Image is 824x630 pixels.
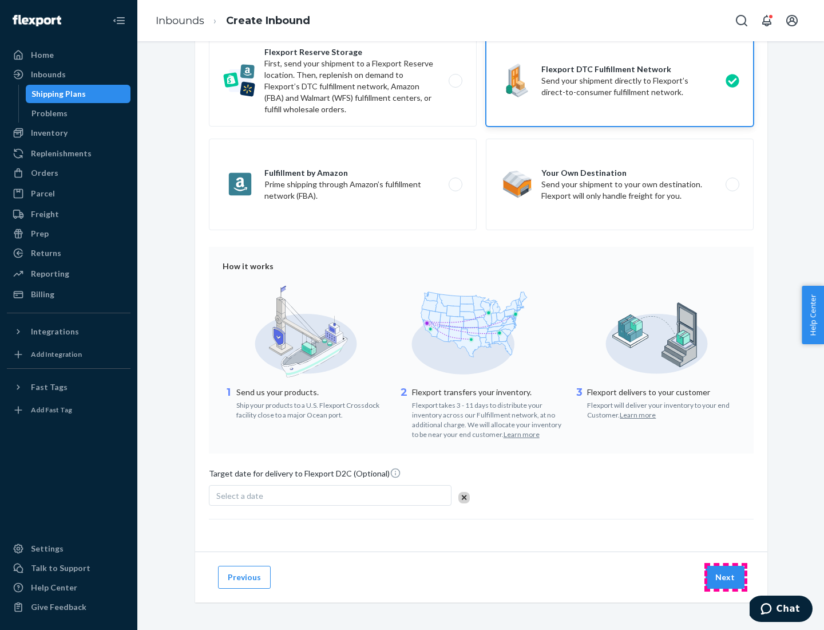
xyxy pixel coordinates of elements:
[31,543,64,554] div: Settings
[7,559,130,577] button: Talk to Support
[236,398,389,420] div: Ship your products to a U.S. Flexport Crossdock facility close to a major Ocean port.
[7,164,130,182] a: Orders
[412,398,565,440] div: Flexport takes 3 - 11 days to distribute your inventory across our Fulfillment network, at no add...
[802,286,824,344] button: Help Center
[223,385,234,420] div: 1
[7,598,130,616] button: Give Feedback
[7,285,130,304] a: Billing
[31,601,86,613] div: Give Feedback
[31,326,79,337] div: Integrations
[7,244,130,262] a: Returns
[7,65,130,84] a: Inbounds
[31,88,86,100] div: Shipping Plans
[209,467,401,484] span: Target date for delivery to Flexport D2C (Optional)
[31,208,59,220] div: Freight
[31,188,55,199] div: Parcel
[781,9,803,32] button: Open account menu
[31,69,66,80] div: Inbounds
[156,14,204,27] a: Inbounds
[587,398,740,420] div: Flexport will deliver your inventory to your end Customer.
[7,144,130,163] a: Replenishments
[7,345,130,364] a: Add Integration
[412,387,565,398] p: Flexport transfers your inventory.
[31,167,58,179] div: Orders
[31,268,69,279] div: Reporting
[31,381,68,393] div: Fast Tags
[226,14,310,27] a: Create Inbound
[13,15,61,26] img: Flexport logo
[31,108,68,119] div: Problems
[216,491,263,501] span: Select a date
[620,410,656,420] button: Learn more
[7,184,130,203] a: Parcel
[587,387,740,398] p: Flexport delivers to your customer
[31,582,77,593] div: Help Center
[26,104,131,123] a: Problems
[7,265,130,283] a: Reporting
[7,124,130,142] a: Inventory
[730,9,753,32] button: Open Search Box
[7,540,130,558] a: Settings
[31,405,72,415] div: Add Fast Tag
[31,562,90,574] div: Talk to Support
[223,261,740,272] div: How it works
[706,566,744,589] button: Next
[750,596,813,624] iframe: Opens a widget where you can chat to one of our agents
[236,387,389,398] p: Send us your products.
[31,127,68,139] div: Inventory
[504,430,540,439] button: Learn more
[755,9,778,32] button: Open notifications
[7,401,130,419] a: Add Fast Tag
[398,385,410,440] div: 2
[218,566,271,589] button: Previous
[7,378,130,396] button: Fast Tags
[31,49,54,61] div: Home
[7,225,130,243] a: Prep
[146,4,319,38] ol: breadcrumbs
[31,148,92,159] div: Replenishments
[7,205,130,223] a: Freight
[31,228,49,239] div: Prep
[7,46,130,64] a: Home
[7,322,130,341] button: Integrations
[108,9,130,32] button: Close Navigation
[31,289,54,300] div: Billing
[573,385,585,420] div: 3
[31,247,61,259] div: Returns
[26,85,131,103] a: Shipping Plans
[31,349,82,359] div: Add Integration
[7,578,130,597] a: Help Center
